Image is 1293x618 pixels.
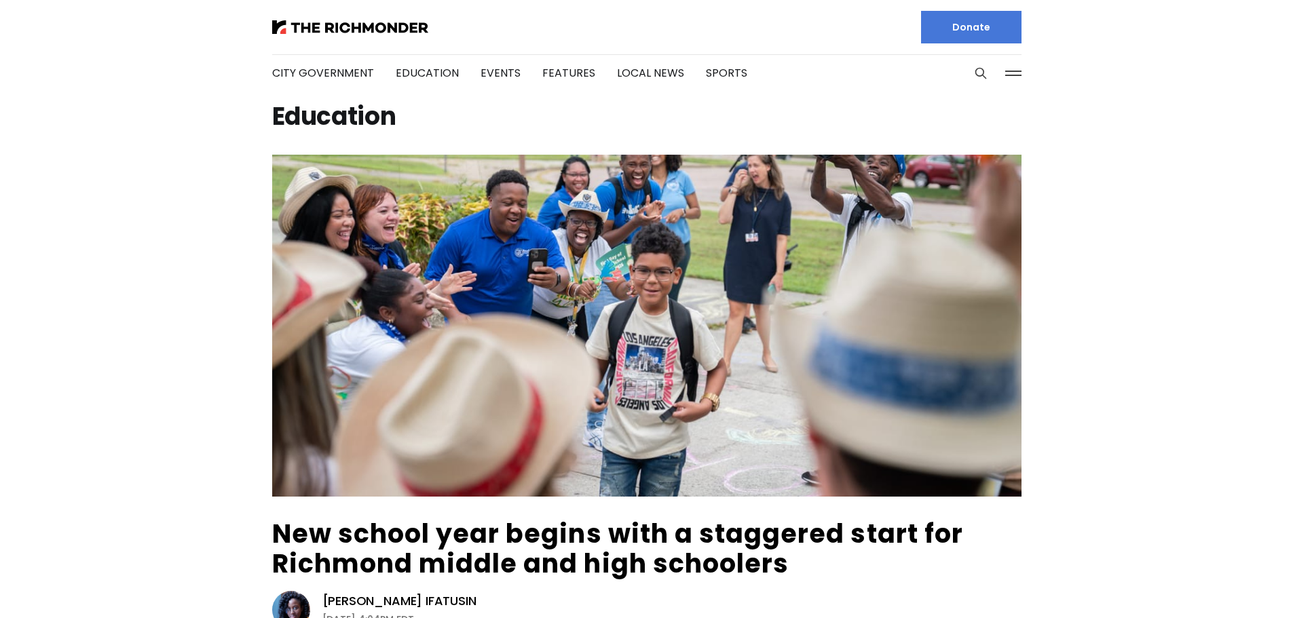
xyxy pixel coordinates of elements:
[322,593,476,609] a: [PERSON_NAME] Ifatusin
[396,65,459,81] a: Education
[542,65,595,81] a: Features
[272,106,1022,128] h1: Education
[971,63,991,83] button: Search this site
[272,155,1022,497] img: New school year begins with a staggered start for Richmond middle and high schoolers
[272,516,963,581] a: New school year begins with a staggered start for Richmond middle and high schoolers
[617,65,684,81] a: Local News
[481,65,521,81] a: Events
[272,65,374,81] a: City Government
[921,11,1022,43] a: Donate
[272,20,428,34] img: The Richmonder
[706,65,747,81] a: Sports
